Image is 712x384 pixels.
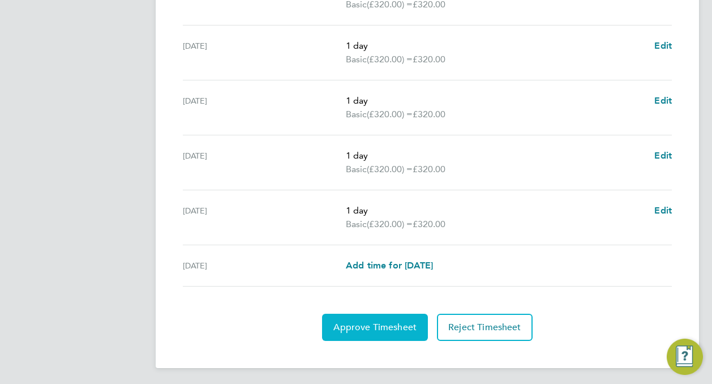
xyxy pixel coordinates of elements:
[346,204,645,217] p: 1 day
[654,39,672,53] a: Edit
[333,322,417,333] span: Approve Timesheet
[346,260,433,271] span: Add time for [DATE]
[346,94,645,108] p: 1 day
[346,259,433,272] a: Add time for [DATE]
[654,95,672,106] span: Edit
[183,149,346,176] div: [DATE]
[183,259,346,272] div: [DATE]
[346,53,367,66] span: Basic
[448,322,521,333] span: Reject Timesheet
[367,109,413,120] span: (£320.00) =
[346,39,645,53] p: 1 day
[346,163,367,176] span: Basic
[367,54,413,65] span: (£320.00) =
[346,149,645,163] p: 1 day
[654,40,672,51] span: Edit
[322,314,428,341] button: Approve Timesheet
[346,108,367,121] span: Basic
[346,217,367,231] span: Basic
[654,149,672,163] a: Edit
[413,109,445,120] span: £320.00
[654,205,672,216] span: Edit
[654,94,672,108] a: Edit
[413,164,445,174] span: £320.00
[367,164,413,174] span: (£320.00) =
[183,94,346,121] div: [DATE]
[413,219,445,229] span: £320.00
[183,39,346,66] div: [DATE]
[437,314,533,341] button: Reject Timesheet
[667,339,703,375] button: Engage Resource Center
[367,219,413,229] span: (£320.00) =
[183,204,346,231] div: [DATE]
[654,150,672,161] span: Edit
[654,204,672,217] a: Edit
[413,54,445,65] span: £320.00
